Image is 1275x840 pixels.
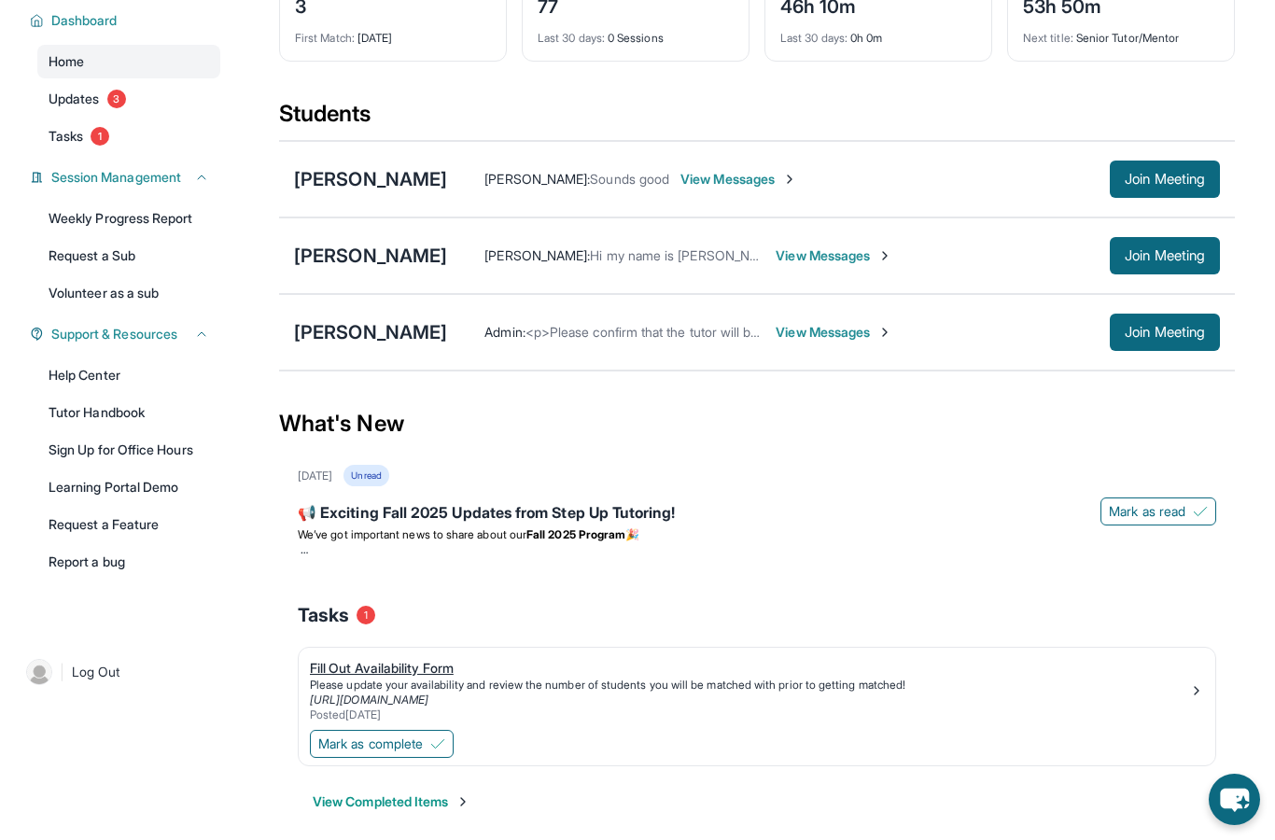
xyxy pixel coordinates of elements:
[680,170,797,189] span: View Messages
[37,45,220,78] a: Home
[44,325,209,343] button: Support & Resources
[294,166,447,192] div: [PERSON_NAME]
[37,545,220,579] a: Report a bug
[295,20,491,46] div: [DATE]
[1110,161,1220,198] button: Join Meeting
[1110,237,1220,274] button: Join Meeting
[37,508,220,541] a: Request a Feature
[37,119,220,153] a: Tasks1
[37,239,220,273] a: Request a Sub
[44,11,209,30] button: Dashboard
[298,602,349,628] span: Tasks
[1125,174,1205,185] span: Join Meeting
[318,735,423,753] span: Mark as complete
[776,246,892,265] span: View Messages
[538,20,734,46] div: 0 Sessions
[1209,774,1260,825] button: chat-button
[877,248,892,263] img: Chevron-Right
[357,606,375,624] span: 1
[295,31,355,45] span: First Match :
[107,90,126,108] span: 3
[299,648,1215,726] a: Fill Out Availability FormPlease update your availability and review the number of students you w...
[26,659,52,685] img: user-img
[526,527,625,541] strong: Fall 2025 Program
[877,325,892,340] img: Chevron-Right
[1023,31,1073,45] span: Next title :
[310,707,1189,722] div: Posted [DATE]
[91,127,109,146] span: 1
[1023,20,1219,46] div: Senior Tutor/Mentor
[49,127,83,146] span: Tasks
[37,82,220,116] a: Updates3
[49,90,100,108] span: Updates
[430,736,445,751] img: Mark as complete
[310,659,1189,678] div: Fill Out Availability Form
[72,663,120,681] span: Log Out
[37,396,220,429] a: Tutor Handbook
[538,31,605,45] span: Last 30 days :
[279,383,1235,465] div: What's New
[294,243,447,269] div: [PERSON_NAME]
[310,693,428,707] a: [URL][DOMAIN_NAME]
[37,358,220,392] a: Help Center
[780,31,848,45] span: Last 30 days :
[343,465,388,486] div: Unread
[279,99,1235,140] div: Students
[51,168,181,187] span: Session Management
[37,202,220,235] a: Weekly Progress Report
[51,325,177,343] span: Support & Resources
[484,324,525,340] span: Admin :
[484,171,590,187] span: [PERSON_NAME] :
[60,661,64,683] span: |
[782,172,797,187] img: Chevron-Right
[780,20,976,46] div: 0h 0m
[625,527,639,541] span: 🎉
[298,501,1216,527] div: 📢 Exciting Fall 2025 Updates from Step Up Tutoring!
[590,171,669,187] span: Sounds good
[1125,327,1205,338] span: Join Meeting
[298,527,526,541] span: We’ve got important news to share about our
[51,11,118,30] span: Dashboard
[1100,497,1216,525] button: Mark as read
[776,323,892,342] span: View Messages
[37,433,220,467] a: Sign Up for Office Hours
[484,247,590,263] span: [PERSON_NAME] :
[1110,314,1220,351] button: Join Meeting
[294,319,447,345] div: [PERSON_NAME]
[1193,504,1208,519] img: Mark as read
[19,651,220,693] a: |Log Out
[310,730,454,758] button: Mark as complete
[1109,502,1185,521] span: Mark as read
[525,324,1199,340] span: <p>Please confirm that the tutor will be able to attend your first assigned meeting time before j...
[298,469,332,483] div: [DATE]
[1125,250,1205,261] span: Join Meeting
[49,52,84,71] span: Home
[37,276,220,310] a: Volunteer as a sub
[37,470,220,504] a: Learning Portal Demo
[44,168,209,187] button: Session Management
[313,792,470,811] button: View Completed Items
[310,678,1189,693] div: Please update your availability and review the number of students you will be matched with prior ...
